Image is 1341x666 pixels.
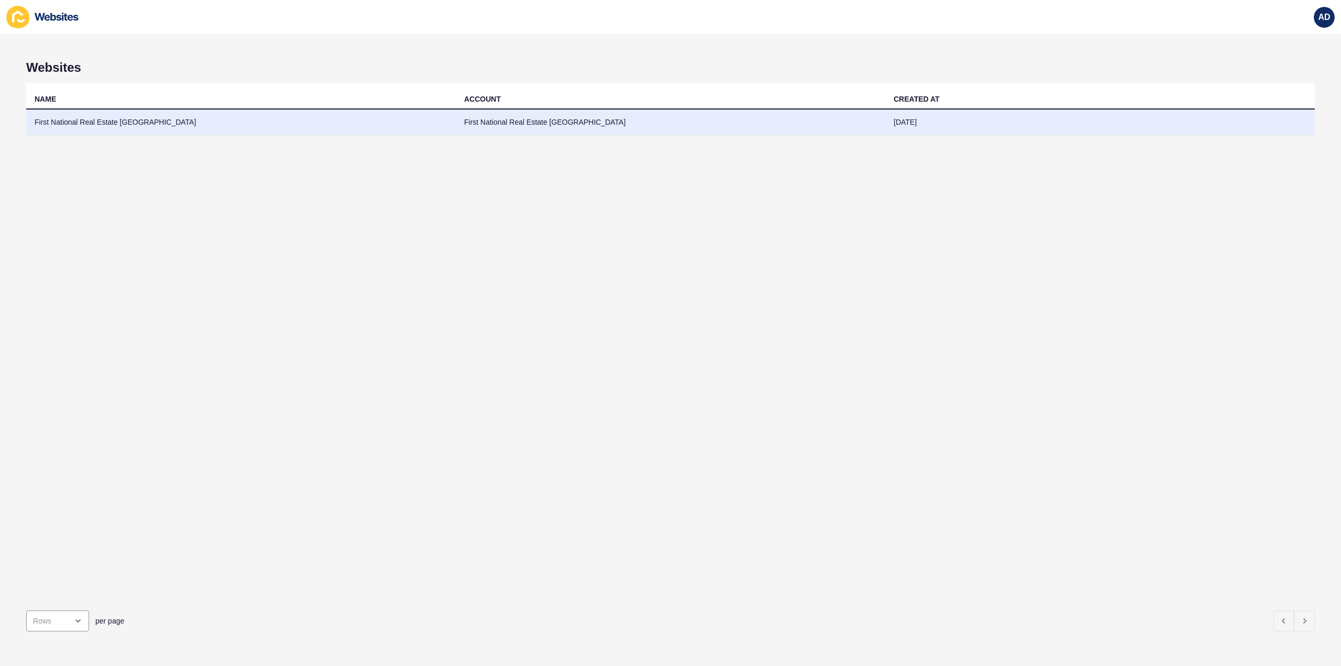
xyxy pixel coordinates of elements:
[35,94,56,104] div: NAME
[456,110,885,135] td: First National Real Estate [GEOGRAPHIC_DATA]
[26,110,456,135] td: First National Real Estate [GEOGRAPHIC_DATA]
[885,110,1315,135] td: [DATE]
[464,94,501,104] div: ACCOUNT
[26,610,89,631] div: open menu
[1318,12,1330,23] span: AD
[95,616,124,626] span: per page
[894,94,940,104] div: CREATED AT
[26,60,1315,75] h1: Websites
